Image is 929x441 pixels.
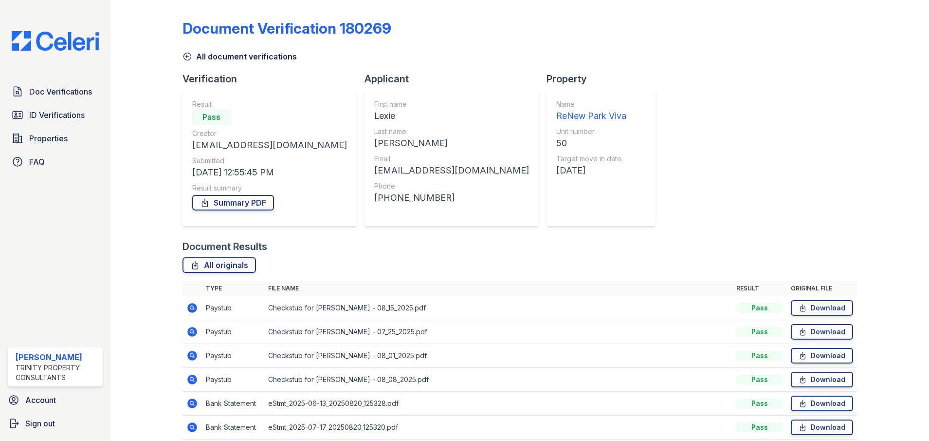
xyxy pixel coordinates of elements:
[8,129,103,148] a: Properties
[192,166,347,179] div: [DATE] 12:55:45 PM
[264,416,733,440] td: eStmt_2025-07-17_20250820_125320.pdf
[736,327,783,337] div: Pass
[791,300,853,316] a: Download
[192,129,347,138] div: Creator
[8,105,103,125] a: ID Verifications
[29,109,85,121] span: ID Verifications
[556,164,626,177] div: [DATE]
[791,348,853,364] a: Download
[8,152,103,172] a: FAQ
[791,324,853,340] a: Download
[364,72,546,86] div: Applicant
[556,136,626,150] div: 50
[202,392,264,416] td: Bank Statement
[732,281,787,296] th: Result
[374,136,529,150] div: [PERSON_NAME]
[29,133,68,144] span: Properties
[787,281,857,296] th: Original file
[374,154,529,164] div: Email
[182,51,297,62] a: All document verifications
[202,344,264,368] td: Paystub
[202,320,264,344] td: Paystub
[264,281,733,296] th: File name
[546,72,663,86] div: Property
[264,296,733,320] td: Checkstub for [PERSON_NAME] - 08_15_2025.pdf
[182,240,267,253] div: Document Results
[264,368,733,392] td: Checkstub for [PERSON_NAME] - 08_08_2025.pdf
[374,127,529,136] div: Last name
[556,109,626,123] div: ReNew Park Viva
[4,31,107,51] img: CE_Logo_Blue-a8612792a0a2168367f1c8372b55b34899dd931a85d93a1a3d3e32e68fde9ad4.png
[736,375,783,384] div: Pass
[182,72,364,86] div: Verification
[8,82,103,101] a: Doc Verifications
[264,320,733,344] td: Checkstub for [PERSON_NAME] - 07_25_2025.pdf
[4,390,107,410] a: Account
[202,416,264,440] td: Bank Statement
[264,392,733,416] td: eStmt_2025-06-13_20250820_125328.pdf
[4,414,107,433] a: Sign out
[192,109,231,125] div: Pass
[736,303,783,313] div: Pass
[736,399,783,408] div: Pass
[556,154,626,164] div: Target move in date
[556,99,626,109] div: Name
[202,368,264,392] td: Paystub
[791,420,853,435] a: Download
[192,195,274,211] a: Summary PDF
[736,351,783,361] div: Pass
[374,191,529,205] div: [PHONE_NUMBER]
[556,99,626,123] a: Name ReNew Park Viva
[16,363,99,383] div: Trinity Property Consultants
[182,257,256,273] a: All originals
[374,109,529,123] div: Lexie
[192,156,347,166] div: Submitted
[374,164,529,177] div: [EMAIL_ADDRESS][DOMAIN_NAME]
[264,344,733,368] td: Checkstub for [PERSON_NAME] - 08_01_2025.pdf
[192,183,347,193] div: Result summary
[556,127,626,136] div: Unit number
[202,296,264,320] td: Paystub
[25,394,56,406] span: Account
[192,138,347,152] div: [EMAIL_ADDRESS][DOMAIN_NAME]
[202,281,264,296] th: Type
[374,99,529,109] div: First name
[791,372,853,387] a: Download
[29,156,45,168] span: FAQ
[29,86,92,97] span: Doc Verifications
[25,418,55,429] span: Sign out
[192,99,347,109] div: Result
[791,396,853,411] a: Download
[736,422,783,432] div: Pass
[182,19,391,37] div: Document Verification 180269
[374,181,529,191] div: Phone
[16,351,99,363] div: [PERSON_NAME]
